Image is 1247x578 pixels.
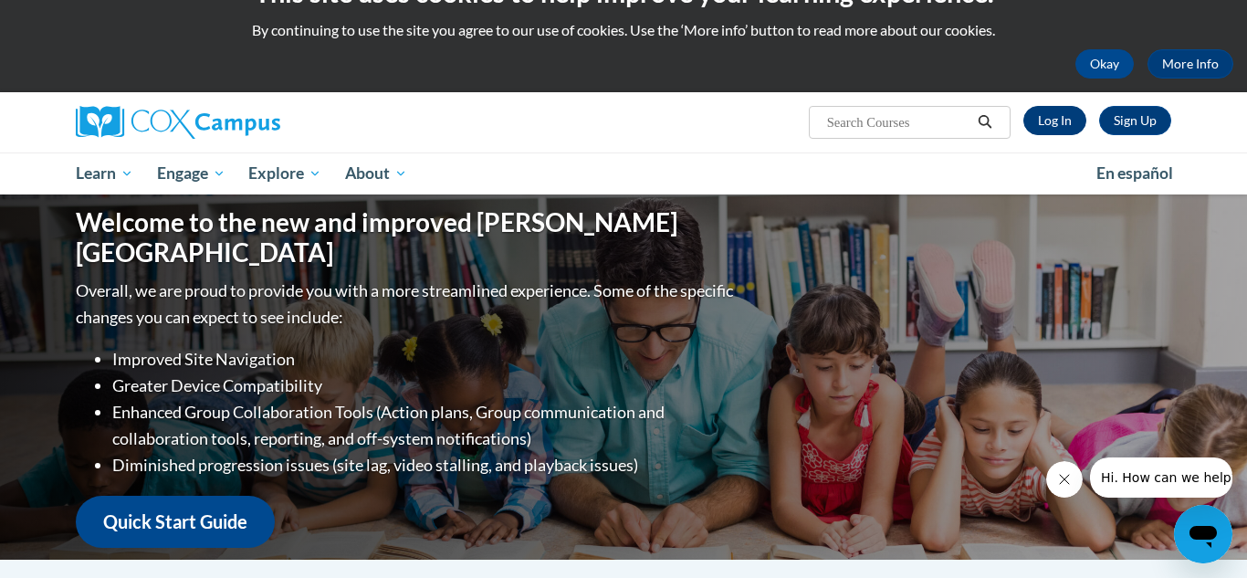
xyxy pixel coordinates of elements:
span: Hi. How can we help? [11,13,148,27]
a: Register [1099,106,1171,135]
a: Cox Campus [76,106,423,139]
a: Engage [145,152,237,194]
a: En español [1085,154,1185,193]
button: Search [971,111,999,133]
button: Okay [1075,49,1134,79]
a: Log In [1023,106,1086,135]
h1: Welcome to the new and improved [PERSON_NAME][GEOGRAPHIC_DATA] [76,207,738,268]
span: Learn [76,163,133,184]
iframe: Message from company [1090,457,1232,498]
li: Greater Device Compatibility [112,373,738,399]
a: Explore [236,152,333,194]
p: Overall, we are proud to provide you with a more streamlined experience. Some of the specific cha... [76,278,738,331]
li: Improved Site Navigation [112,346,738,373]
div: Main menu [48,152,1199,194]
span: En español [1096,163,1173,183]
p: By continuing to use the site you agree to our use of cookies. Use the ‘More info’ button to read... [14,20,1233,40]
li: Enhanced Group Collaboration Tools (Action plans, Group communication and collaboration tools, re... [112,399,738,452]
a: More Info [1147,49,1233,79]
span: About [345,163,407,184]
span: Engage [157,163,225,184]
a: Quick Start Guide [76,496,275,548]
li: Diminished progression issues (site lag, video stalling, and playback issues) [112,452,738,478]
a: Learn [64,152,145,194]
a: About [333,152,419,194]
iframe: Close message [1046,461,1083,498]
img: Cox Campus [76,106,280,139]
span: Explore [248,163,321,184]
iframe: Button to launch messaging window [1174,505,1232,563]
input: Search Courses [825,111,971,133]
